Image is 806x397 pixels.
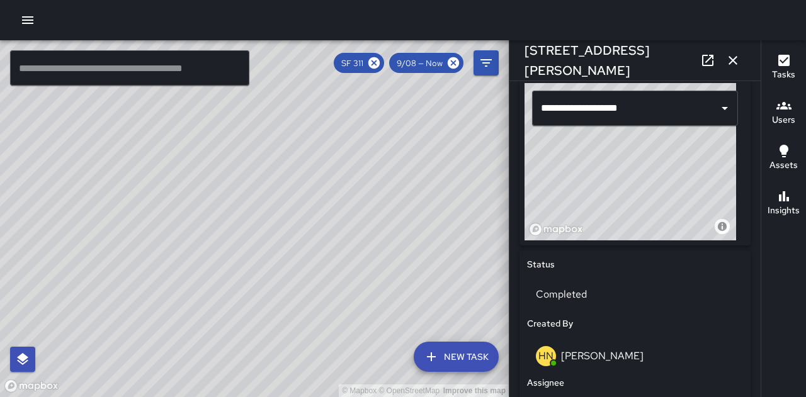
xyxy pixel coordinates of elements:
[761,45,806,91] button: Tasks
[768,204,800,218] h6: Insights
[474,50,499,75] button: Filters
[716,99,734,117] button: Open
[389,58,450,69] span: 9/08 — Now
[527,317,573,331] h6: Created By
[561,349,644,362] p: [PERSON_NAME]
[761,91,806,136] button: Users
[772,68,795,82] h6: Tasks
[761,181,806,226] button: Insights
[536,287,734,302] p: Completed
[772,113,795,127] h6: Users
[389,53,463,73] div: 9/08 — Now
[527,376,564,390] h6: Assignee
[334,53,384,73] div: SF 311
[769,159,798,172] h6: Assets
[525,40,695,81] h6: [STREET_ADDRESS][PERSON_NAME]
[761,136,806,181] button: Assets
[538,349,553,364] p: HN
[414,342,499,372] button: New Task
[334,58,371,69] span: SF 311
[527,258,555,272] h6: Status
